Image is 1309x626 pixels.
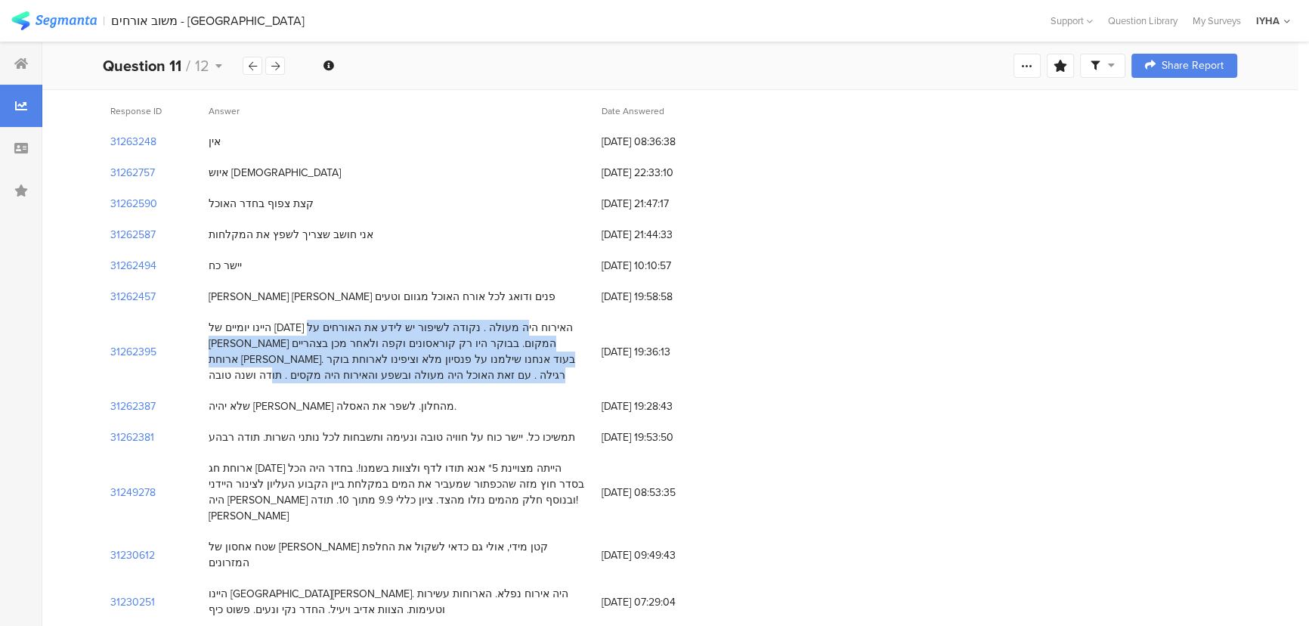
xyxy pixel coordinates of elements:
[602,594,723,610] span: [DATE] 07:29:04
[602,429,723,445] span: [DATE] 19:53:50
[602,227,723,243] span: [DATE] 21:44:33
[110,398,156,414] section: 31262387
[602,289,723,305] span: [DATE] 19:58:58
[209,104,240,118] span: Answer
[209,429,575,445] div: תמשיכו כל. יישר כוח על חוויה טובה ונעימה ותשבחות לכל נותני השרות. תודה רבהע
[110,485,156,500] section: 31249278
[110,289,156,305] section: 31262457
[602,398,723,414] span: [DATE] 19:28:43
[110,429,154,445] section: 31262381
[209,258,242,274] div: יישר כח
[1185,14,1249,28] a: My Surveys
[110,547,155,563] section: 31230612
[110,134,156,150] section: 31263248
[1162,60,1224,71] span: Share Report
[11,11,97,30] img: segmanta logo
[1256,14,1280,28] div: IYHA
[1100,14,1185,28] a: Question Library
[602,547,723,563] span: [DATE] 09:49:43
[602,165,723,181] span: [DATE] 22:33:10
[602,196,723,212] span: [DATE] 21:47:17
[602,134,723,150] span: [DATE] 08:36:38
[111,14,305,28] div: משוב אורחים - [GEOGRAPHIC_DATA]
[110,104,162,118] span: Response ID
[209,134,221,150] div: אין
[209,586,586,618] div: היינו [GEOGRAPHIC_DATA][PERSON_NAME]. היה אירוח נפלא. הארוחות עשירות וטעימות. הצוות אדיב ויעיל. ה...
[602,258,723,274] span: [DATE] 10:10:57
[602,485,723,500] span: [DATE] 08:53:35
[209,460,586,524] div: ארוחת חג [DATE] הייתה מצויינת 5* אנא תודו לדף ולצוות בשמנו!. בחדר היה הכל בסדר חוץ מזה שהכפתור שמ...
[209,289,555,305] div: [PERSON_NAME] [PERSON_NAME] פנים ודואג לכל אורח האוכל מגוום וטעים
[110,594,155,610] section: 31230251
[209,539,586,571] div: שטח אחסון של [PERSON_NAME] קטן מידי, אולי גם כדאי לשקול את החלפת המזרונים
[186,54,190,77] span: /
[209,227,373,243] div: אני חושב שצריך לשפץ את המקלחות
[103,54,181,77] b: Question 11
[195,54,209,77] span: 12
[103,12,105,29] div: |
[209,165,341,181] div: איוש [DEMOGRAPHIC_DATA]
[110,258,156,274] section: 31262494
[110,165,155,181] section: 31262757
[209,196,314,212] div: קצת צפוף בחדר האוכל
[110,344,156,360] section: 31262395
[110,196,157,212] section: 31262590
[1051,9,1093,33] div: Support
[602,344,723,360] span: [DATE] 19:36:13
[110,227,156,243] section: 31262587
[602,104,664,118] span: Date Answered
[209,320,586,383] div: היינו יומיים של [DATE] האירוח היה מעולה . נקודה לשיפור יש לידע את האורחים על [PERSON_NAME] המקום....
[209,398,456,414] div: שלא יהיה [PERSON_NAME] מהחלון. לשפר את האסלה.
